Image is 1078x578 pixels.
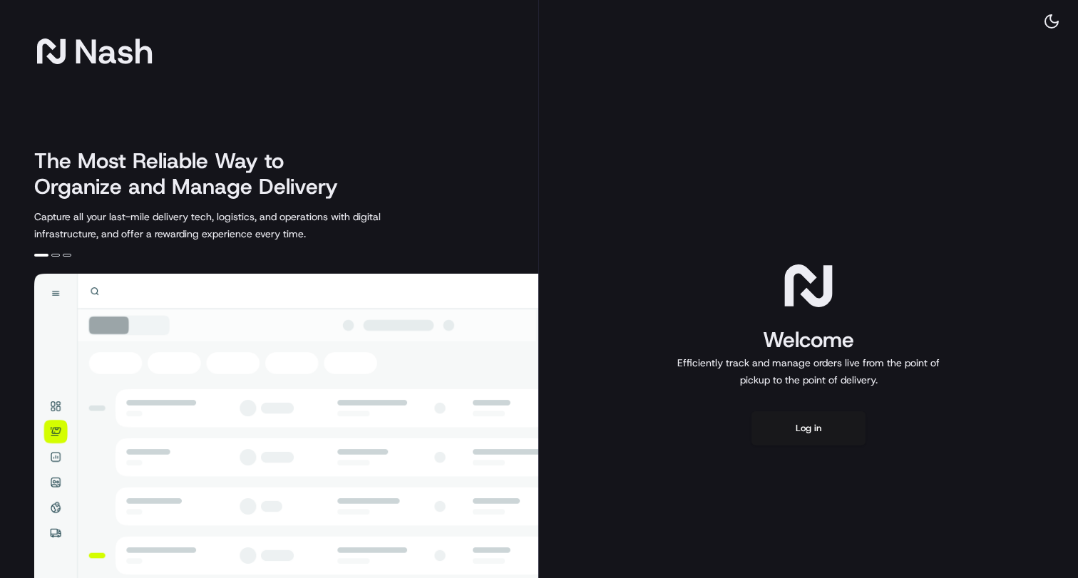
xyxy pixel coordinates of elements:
[672,354,945,388] p: Efficiently track and manage orders live from the point of pickup to the point of delivery.
[74,37,153,66] span: Nash
[751,411,866,445] button: Log in
[672,326,945,354] h1: Welcome
[34,208,445,242] p: Capture all your last-mile delivery tech, logistics, and operations with digital infrastructure, ...
[34,148,354,200] h2: The Most Reliable Way to Organize and Manage Delivery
